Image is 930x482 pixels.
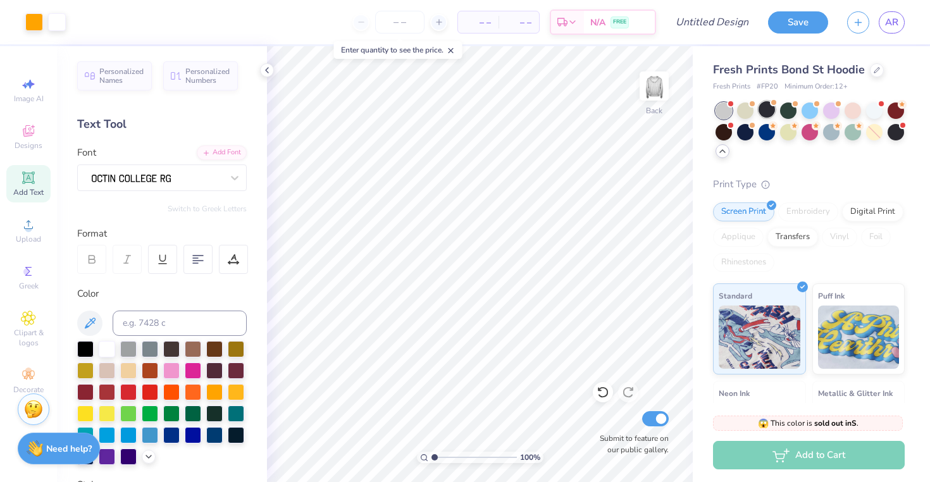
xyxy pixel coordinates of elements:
span: Personalized Names [99,67,144,85]
span: Greek [19,281,39,291]
input: – – [375,11,425,34]
div: Foil [861,228,891,247]
button: Save [768,11,828,34]
div: Screen Print [713,202,774,221]
div: Digital Print [842,202,903,221]
strong: Need help? [46,443,92,455]
span: Image AI [14,94,44,104]
span: FREE [613,18,626,27]
div: Color [77,287,247,301]
button: Switch to Greek Letters [168,204,247,214]
span: Neon Ink [719,386,750,400]
span: Clipart & logos [6,328,51,348]
img: Standard [719,306,800,369]
div: Rhinestones [713,253,774,272]
div: Print Type [713,177,905,192]
span: Upload [16,234,41,244]
img: Back [642,73,667,99]
span: – – [466,16,491,29]
span: Decorate [13,385,44,395]
span: Puff Ink [818,289,845,302]
span: Designs [15,140,42,151]
span: This color is . [758,417,859,429]
span: N/A [590,16,605,29]
div: Back [646,105,662,116]
span: 😱 [758,417,769,429]
div: Vinyl [822,228,857,247]
span: Fresh Prints Bond St Hoodie [713,62,865,77]
span: Add Text [13,187,44,197]
label: Submit to feature on our public gallery. [593,433,669,455]
span: Fresh Prints [713,82,750,92]
span: # FP20 [757,82,778,92]
input: e.g. 7428 c [113,311,247,336]
span: 100 % [520,452,540,463]
span: – – [506,16,531,29]
div: Applique [713,228,764,247]
span: Minimum Order: 12 + [784,82,848,92]
span: Personalized Numbers [185,67,230,85]
span: AR [885,15,898,30]
div: Enter quantity to see the price. [334,41,462,59]
div: Embroidery [778,202,838,221]
img: Puff Ink [818,306,900,369]
input: Untitled Design [666,9,759,35]
span: Metallic & Glitter Ink [818,386,893,400]
div: Transfers [767,228,818,247]
strong: sold out in S [814,418,857,428]
div: Format [77,226,248,241]
span: Standard [719,289,752,302]
div: Text Tool [77,116,247,133]
label: Font [77,145,96,160]
a: AR [879,11,905,34]
div: Add Font [197,145,247,160]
